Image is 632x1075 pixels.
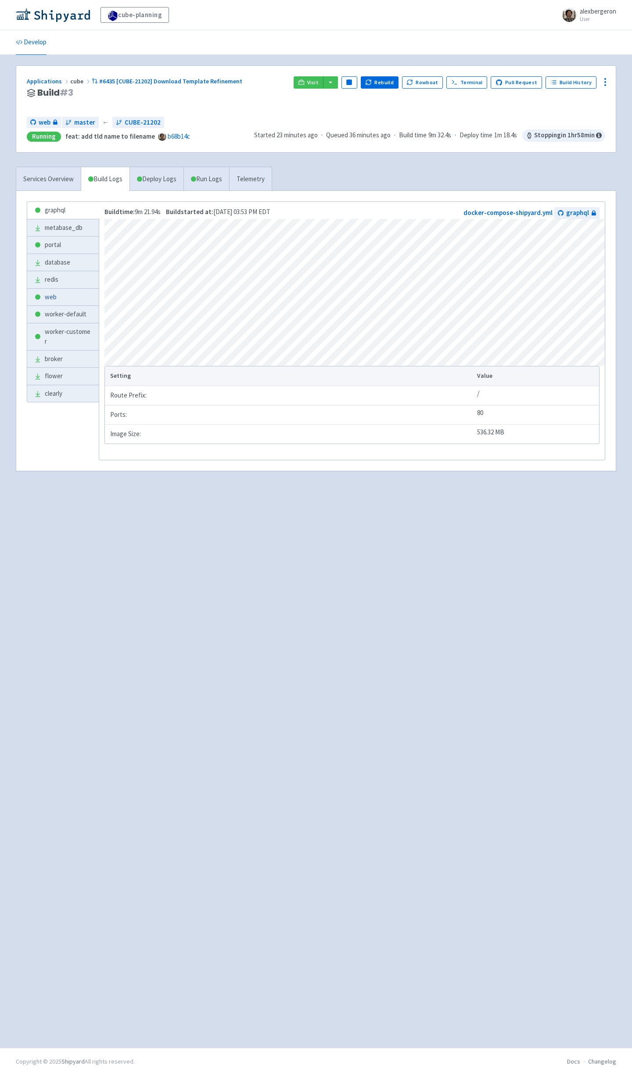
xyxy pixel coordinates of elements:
[74,118,95,128] span: master
[101,7,169,23] a: cube-planning
[27,236,99,254] a: portal
[27,385,99,402] a: clearly
[522,129,605,142] span: Stopping in 1 hr 58 min
[446,76,487,89] a: Terminal
[557,8,616,22] a: alexbergeron User
[341,76,357,89] button: Pause
[580,7,616,15] span: alexbergeron
[112,117,164,129] a: CUBE-21202
[105,424,474,444] td: Image Size:
[27,271,99,288] a: redis
[27,351,99,368] a: broker
[105,366,474,386] th: Setting
[27,219,99,236] a: metabase_db
[39,118,50,128] span: web
[27,323,99,350] a: worker-customer
[104,208,161,216] span: 9m 21.94s
[37,88,73,98] span: Build
[92,77,244,85] a: #6435 [CUBE-21202] Download Template Refinement
[168,132,190,140] a: b68b14c
[62,117,99,129] a: master
[65,132,155,140] strong: feat: add tld name to filename
[61,1057,85,1065] a: Shipyard
[105,386,474,405] td: Route Prefix:
[27,254,99,271] a: database
[129,167,183,191] a: Deploy Logs
[16,167,81,191] a: Services Overview
[361,76,399,89] button: Rebuild
[229,167,272,191] a: Telemetry
[474,424,599,444] td: 536.32 MB
[349,131,391,139] time: 36 minutes ago
[460,130,492,140] span: Deploy time
[276,131,318,139] time: 23 minutes ago
[27,306,99,323] a: worker-default
[474,405,599,424] td: 80
[463,208,553,217] a: docker-compose-shipyard.yml
[27,202,99,219] a: graphql
[567,1057,580,1065] a: Docs
[102,118,109,128] span: ←
[166,208,213,216] strong: Build started at:
[27,77,70,85] a: Applications
[326,131,391,139] span: Queued
[70,77,92,85] span: cube
[125,118,161,128] span: CUBE-21202
[16,8,90,22] img: Shipyard logo
[104,208,135,216] strong: Build time:
[491,76,542,89] a: Pull Request
[16,30,47,55] a: Develop
[474,366,599,386] th: Value
[105,405,474,424] td: Ports:
[81,167,129,191] a: Build Logs
[60,86,73,99] span: # 3
[580,16,616,22] small: User
[554,207,600,219] a: graphql
[474,386,599,405] td: /
[254,129,605,142] div: · · ·
[428,130,451,140] span: 9m 32.4s
[566,208,589,218] span: graphql
[166,208,270,216] span: [DATE] 03:53 PM EDT
[399,130,427,140] span: Build time
[588,1057,616,1065] a: Changelog
[27,289,99,306] a: web
[254,131,318,139] span: Started
[27,132,61,142] div: Running
[27,368,99,385] a: flower
[183,167,229,191] a: Run Logs
[307,79,319,86] span: Visit
[494,130,517,140] span: 1m 18.4s
[27,117,61,129] a: web
[16,1057,135,1066] div: Copyright © 2025 All rights reserved.
[294,76,323,89] a: Visit
[546,76,596,89] a: Build History
[402,76,443,89] button: Rowboat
